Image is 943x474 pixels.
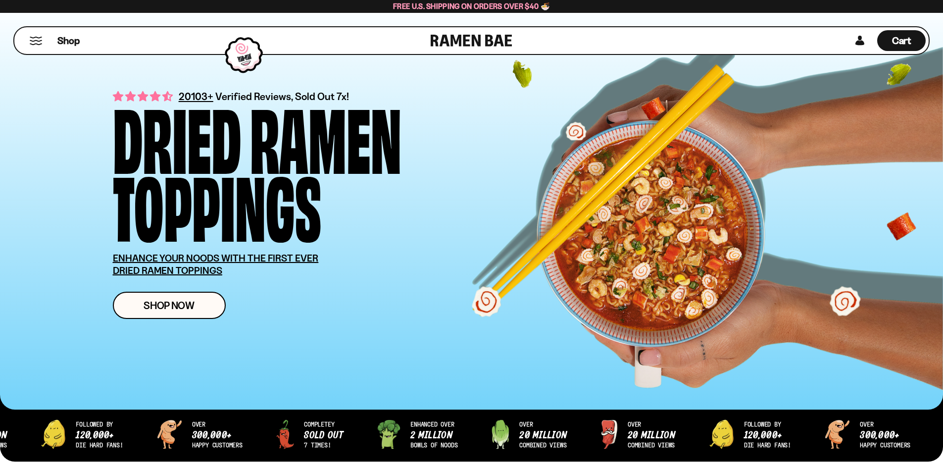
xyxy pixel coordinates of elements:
span: Shop Now [144,300,195,311]
div: Dried [113,102,241,169]
a: Shop [57,30,80,51]
span: Cart [892,35,911,47]
span: Free U.S. Shipping on Orders over $40 🍜 [393,1,550,11]
button: Mobile Menu Trigger [29,37,43,45]
div: Ramen [250,102,401,169]
div: Toppings [113,169,321,237]
span: Shop [57,34,80,48]
u: ENHANCE YOUR NOODS WITH THE FIRST EVER DRIED RAMEN TOPPINGS [113,252,319,276]
a: Cart [877,27,926,54]
a: Shop Now [113,292,226,319]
